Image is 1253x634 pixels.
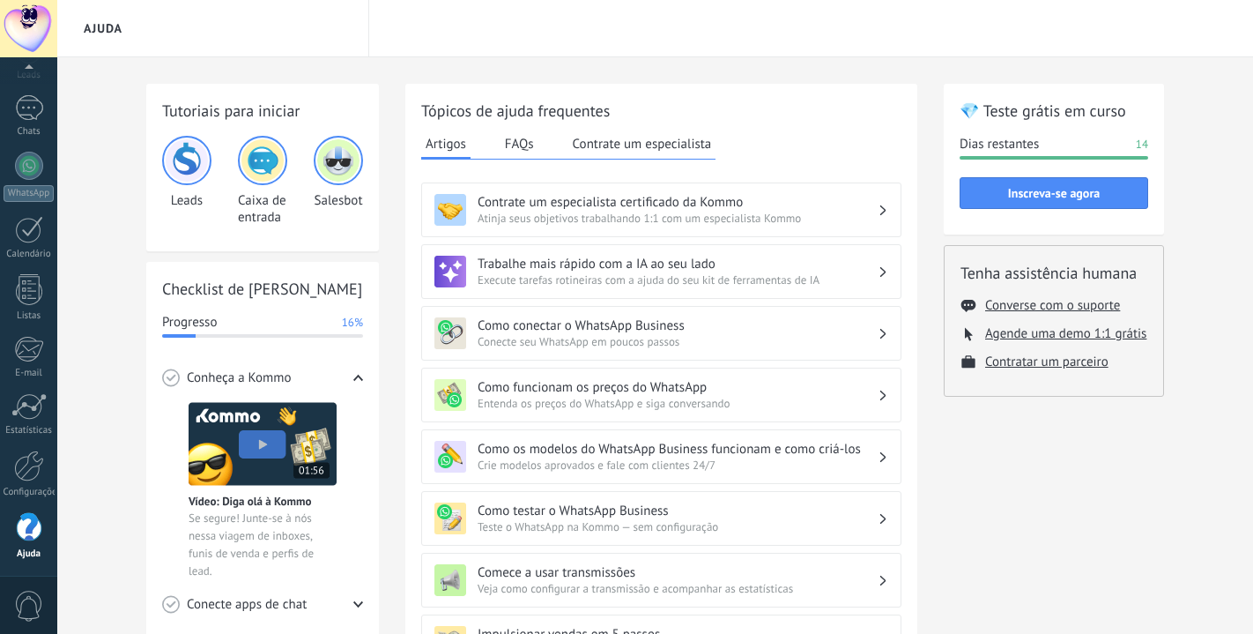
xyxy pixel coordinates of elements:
[4,487,55,498] div: Configurações
[4,548,55,560] div: Ajuda
[478,458,878,473] span: Crie modelos aprovados e fale com clientes 24/7
[162,314,217,332] span: Progresso
[478,317,878,334] h3: Como conectar o WhatsApp Business
[478,564,878,581] h3: Comece a usar transmissões
[985,325,1146,342] button: Agende uma demo 1:1 grátis
[4,368,55,379] div: E-mail
[500,131,538,157] button: FAQs
[478,519,878,534] span: Teste o WhatsApp na Kommo — sem configuração
[478,503,878,519] h3: Como testar o WhatsApp Business
[4,185,54,202] div: WhatsApp
[189,510,337,580] span: Se segure! Junte-se à nós nessa viagem de inboxes, funis de venda e perfis de lead.
[189,494,311,509] span: Vídeo: Diga olá à Kommo
[421,100,901,122] h2: Tópicos de ajuda frequentes
[478,581,878,596] span: Veja como configurar a transmissão e acompanhar as estatísticas
[421,131,471,160] button: Artigos
[342,314,363,332] span: 16%
[4,126,55,138] div: Chats
[4,310,55,322] div: Listas
[187,596,307,614] span: Conecte apps de chat
[478,379,878,396] h3: Como funcionam os preços do WhatsApp
[985,297,1120,314] button: Converse com o suporte
[568,131,716,157] button: Contrate um especialista
[478,441,878,458] h3: Como os modelos do WhatsApp Business funcionam e como criá-los
[4,425,55,436] div: Estatísticas
[478,334,878,349] span: Conecte seu WhatsApp em poucos passos
[1136,136,1148,153] span: 14
[478,272,878,287] span: Execute tarefas rotineiras com a ajuda do seu kit de ferramentas de IA
[478,194,878,211] h3: Contrate um especialista certificado da Kommo
[314,136,363,226] div: Salesbot
[4,249,55,260] div: Calendário
[162,278,363,300] h2: Checklist de [PERSON_NAME]
[189,402,337,486] img: Meet video
[187,369,291,387] span: Conheça a Kommo
[238,136,287,226] div: Caixa de entrada
[478,256,878,272] h3: Trabalhe mais rápido com a IA ao seu lado
[960,136,1039,153] span: Dias restantes
[985,354,1108,370] button: Contratar um parceiro
[1008,187,1100,199] span: Inscreva-se agora
[960,262,1147,284] h2: Tenha assistência humana
[478,396,878,411] span: Entenda os preços do WhatsApp e siga conversando
[162,100,363,122] h2: Tutoriais para iniciar
[478,211,878,226] span: Atinja seus objetivos trabalhando 1:1 com um especialista Kommo
[960,100,1148,122] h2: 💎 Teste grátis em curso
[960,177,1148,209] button: Inscreva-se agora
[162,136,211,226] div: Leads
